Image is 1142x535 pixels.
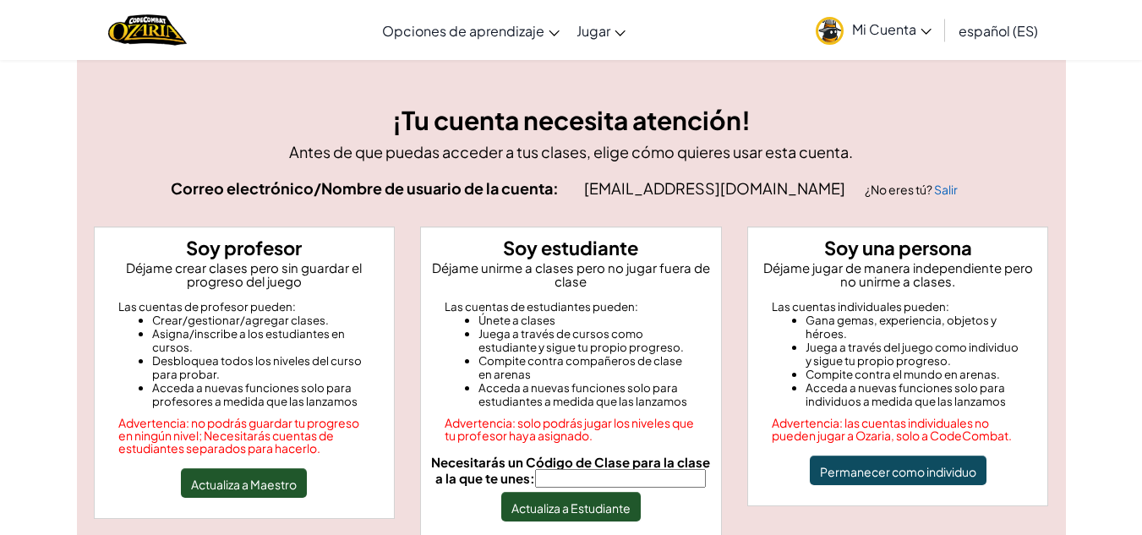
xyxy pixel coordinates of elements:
[108,13,187,47] a: Logotipo de Ozaria de CodeCombat
[584,178,845,198] font: [EMAIL_ADDRESS][DOMAIN_NAME]
[820,464,976,479] font: Permanecer como individuo
[126,259,362,289] font: Déjame crear clases pero sin guardar el progreso del juego
[568,8,634,53] a: Jugar
[934,182,958,197] a: Salir
[392,104,751,136] font: ¡Tu cuenta necesita atención!
[511,500,631,516] font: Actualiza a Estudiante
[374,8,568,53] a: Opciones de aprendizaje
[181,468,307,498] button: Actualiza a Maestro
[810,456,986,485] button: Permanecer como individuo
[152,380,358,408] font: Acceda a nuevas funciones solo para profesores a medida que las lanzamos
[382,22,544,40] font: Opciones de aprendizaje
[108,13,187,47] img: Hogar
[152,313,329,327] font: Crear/gestionar/agregar clases.
[478,380,687,408] font: Acceda a nuevas funciones solo para estudiantes a medida que las lanzamos
[478,313,555,327] font: Únete a clases
[806,340,1019,368] font: Juega a través del juego como individuo y sigue tu propio progreso.
[824,236,972,259] font: Soy una persona
[118,299,296,314] font: Las cuentas de profesor pueden:
[772,415,1012,443] font: Advertencia: las cuentas individuales no pueden jugar a Ozaria, solo a CodeCombat.
[478,326,684,354] font: Juega a través de cursos como estudiante y sigue tu propio progreso.
[865,182,932,197] font: ¿No eres tú?
[431,454,710,486] font: Necesitarás un Código de Clase para la clase a la que te unes:
[432,259,710,289] font: Déjame unirme a clases pero no jugar fuera de clase
[503,236,638,259] font: Soy estudiante
[152,353,362,381] font: Desbloquea todos los niveles del curso para probar.
[501,492,641,521] button: Actualiza a Estudiante
[852,20,916,38] font: Mi Cuenta
[445,299,638,314] font: Las cuentas de estudiantes pueden:
[806,380,1006,408] font: Acceda a nuevas funciones solo para individuos a medida que las lanzamos
[152,326,345,354] font: Asigna/inscribe a los estudiantes en cursos.
[763,259,1033,289] font: Déjame jugar de manera independiente pero no unirme a clases.
[478,353,682,381] font: Compite contra compañeros de clase en arenas
[576,22,610,40] font: Jugar
[289,142,853,161] font: Antes de que puedas acceder a tus clases, elige cómo quieres usar esta cuenta.
[445,415,694,443] font: Advertencia: solo podrás jugar los niveles que tu profesor haya asignado.
[535,469,706,488] input: Necesitarás un Código de Clase para la clase a la que te unes:
[171,178,559,198] font: Correo electrónico/Nombre de usuario de la cuenta:
[772,299,949,314] font: Las cuentas individuales pueden:
[191,477,297,492] font: Actualiza a Maestro
[118,415,359,456] font: Advertencia: no podrás guardar tu progreso en ningún nivel; Necesitarás cuentas de estudiantes se...
[186,236,302,259] font: Soy profesor
[807,3,940,57] a: Mi Cuenta
[950,8,1046,53] a: español (ES)
[806,367,1000,381] font: Compite contra el mundo en arenas.
[816,17,844,45] img: avatar
[959,22,1038,40] font: español (ES)
[806,313,997,341] font: Gana gemas, experiencia, objetos y héroes.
